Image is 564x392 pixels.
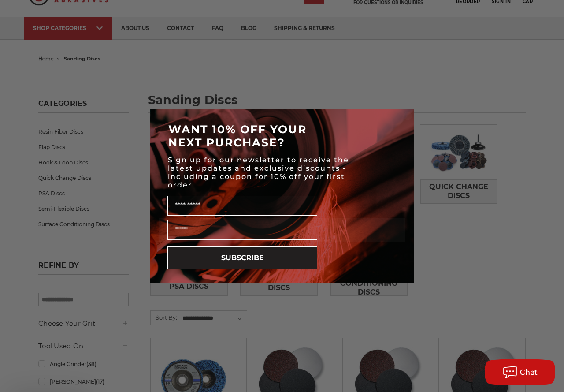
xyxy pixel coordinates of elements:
span: Sign up for our newsletter to receive the latest updates and exclusive discounts - including a co... [168,156,349,189]
button: SUBSCRIBE [167,246,317,269]
span: Chat [520,368,538,377]
input: Email [167,220,317,240]
button: Close dialog [403,112,412,120]
button: Chat [485,359,555,385]
span: WANT 10% OFF YOUR NEXT PURCHASE? [168,123,307,149]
